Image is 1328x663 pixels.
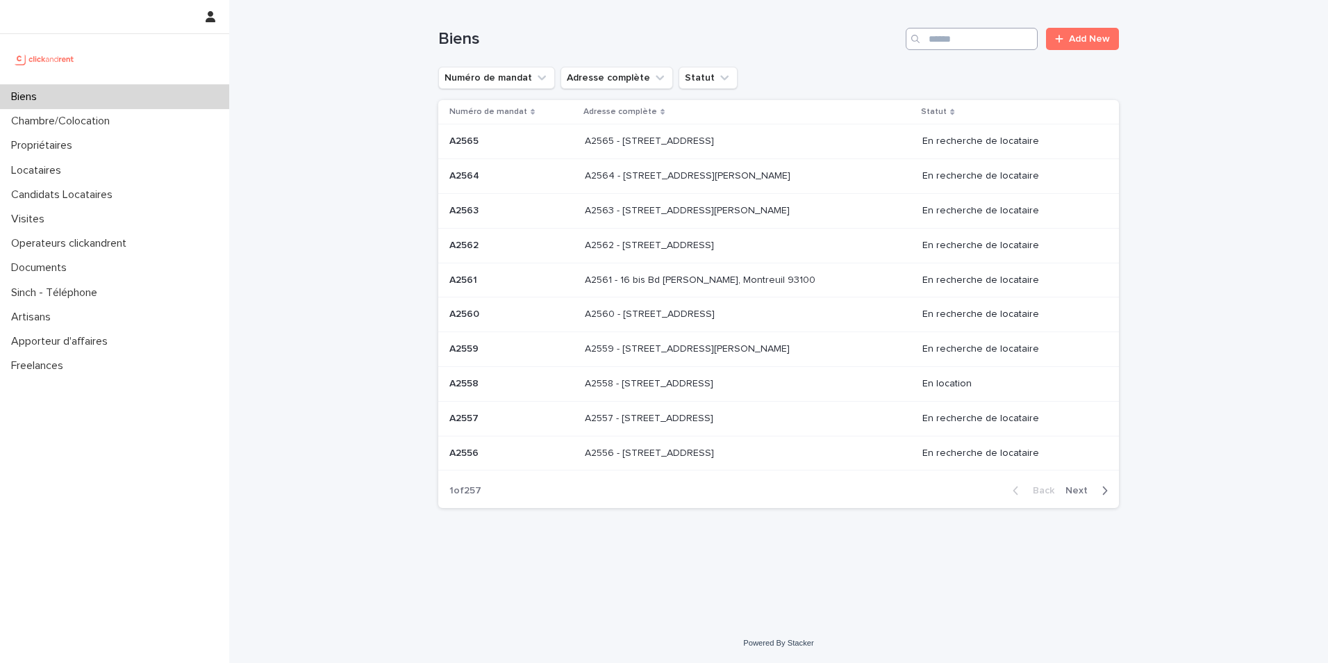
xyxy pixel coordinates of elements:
img: UCB0brd3T0yccxBKYDjQ [11,45,78,73]
p: A2562 - [STREET_ADDRESS] [585,237,717,252]
p: En recherche de locataire [922,448,1097,459]
p: A2560 - [STREET_ADDRESS] [585,306,717,320]
p: Visites [6,213,56,226]
p: A2559 - [STREET_ADDRESS][PERSON_NAME] [585,341,792,355]
p: A2564 [449,167,482,182]
p: A2561 [449,272,480,286]
p: Documents [6,261,78,275]
tr: A2563A2563 A2563 - [STREET_ADDRESS][PERSON_NAME]A2563 - [STREET_ADDRESS][PERSON_NAME] En recherch... [438,193,1119,228]
p: Locataires [6,164,72,177]
p: En recherche de locataire [922,205,1097,217]
a: Add New [1046,28,1119,50]
p: Artisans [6,311,62,324]
p: En recherche de locataire [922,240,1097,252]
button: Back [1002,484,1060,497]
span: Add New [1069,34,1110,44]
button: Adresse complète [561,67,673,89]
p: En recherche de locataire [922,275,1097,286]
p: Numéro de mandat [449,104,527,120]
p: A2564 - [STREET_ADDRESS][PERSON_NAME] [585,167,793,182]
p: Candidats Locataires [6,188,124,202]
p: A2556 [449,445,481,459]
tr: A2560A2560 A2560 - [STREET_ADDRESS]A2560 - [STREET_ADDRESS] En recherche de locataire [438,297,1119,332]
tr: A2562A2562 A2562 - [STREET_ADDRESS]A2562 - [STREET_ADDRESS] En recherche de locataire [438,228,1119,263]
p: Biens [6,90,48,104]
p: Apporteur d'affaires [6,335,119,348]
p: A2563 - [STREET_ADDRESS][PERSON_NAME] [585,202,792,217]
p: A2560 [449,306,482,320]
p: A2557 - [STREET_ADDRESS] [585,410,716,425]
button: Statut [679,67,738,89]
p: En recherche de locataire [922,309,1097,320]
p: A2556 - [STREET_ADDRESS] [585,445,717,459]
p: Propriétaires [6,139,83,152]
p: En recherche de locataire [922,136,1097,147]
p: A2562 [449,237,481,252]
tr: A2564A2564 A2564 - [STREET_ADDRESS][PERSON_NAME]A2564 - [STREET_ADDRESS][PERSON_NAME] En recherch... [438,159,1119,194]
p: Freelances [6,359,74,373]
p: A2565 [449,133,481,147]
tr: A2557A2557 A2557 - [STREET_ADDRESS]A2557 - [STREET_ADDRESS] En recherche de locataire [438,401,1119,436]
a: Powered By Stacker [743,639,813,647]
p: A2557 [449,410,481,425]
p: A2558 - [STREET_ADDRESS] [585,375,716,390]
tr: A2556A2556 A2556 - [STREET_ADDRESS]A2556 - [STREET_ADDRESS] En recherche de locataire [438,436,1119,470]
p: En recherche de locataire [922,170,1097,182]
span: Next [1065,486,1096,496]
p: En location [922,378,1097,390]
input: Search [906,28,1038,50]
p: 1 of 257 [438,474,492,508]
tr: A2559A2559 A2559 - [STREET_ADDRESS][PERSON_NAME]A2559 - [STREET_ADDRESS][PERSON_NAME] En recherch... [438,332,1119,367]
tr: A2558A2558 A2558 - [STREET_ADDRESS]A2558 - [STREET_ADDRESS] En location [438,366,1119,401]
p: A2565 - [STREET_ADDRESS] [585,133,717,147]
tr: A2561A2561 A2561 - 16 bis Bd [PERSON_NAME], Montreuil 93100A2561 - 16 bis Bd [PERSON_NAME], Montr... [438,263,1119,297]
button: Next [1060,484,1119,497]
p: En recherche de locataire [922,413,1097,425]
span: Back [1024,486,1054,496]
p: Operateurs clickandrent [6,237,138,250]
button: Numéro de mandat [438,67,555,89]
p: Chambre/Colocation [6,115,121,128]
p: A2561 - 16 bis Bd [PERSON_NAME], Montreuil 93100 [585,272,818,286]
p: Adresse complète [583,104,657,120]
p: A2563 [449,202,481,217]
tr: A2565A2565 A2565 - [STREET_ADDRESS]A2565 - [STREET_ADDRESS] En recherche de locataire [438,124,1119,159]
h1: Biens [438,29,900,49]
p: En recherche de locataire [922,343,1097,355]
p: A2558 [449,375,481,390]
p: Sinch - Téléphone [6,286,108,300]
p: A2559 [449,341,481,355]
p: Statut [921,104,947,120]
